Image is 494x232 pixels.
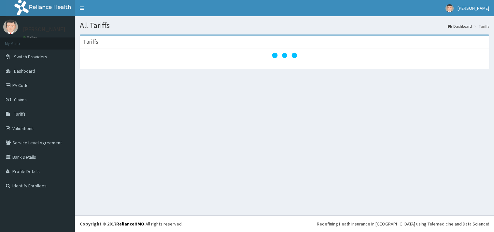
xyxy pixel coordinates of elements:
[83,39,98,45] h3: Tariffs
[458,5,489,11] span: [PERSON_NAME]
[116,221,144,227] a: RelianceHMO
[23,26,65,32] p: [PERSON_NAME]
[3,20,18,34] img: User Image
[272,42,298,68] svg: audio-loading
[14,97,27,103] span: Claims
[473,23,489,29] li: Tariffs
[317,221,489,227] div: Redefining Heath Insurance in [GEOGRAPHIC_DATA] using Telemedicine and Data Science!
[448,23,472,29] a: Dashboard
[445,4,454,12] img: User Image
[14,111,26,117] span: Tariffs
[80,221,146,227] strong: Copyright © 2017 .
[75,215,494,232] footer: All rights reserved.
[80,21,489,30] h1: All Tariffs
[14,54,47,60] span: Switch Providers
[23,36,38,40] a: Online
[14,68,35,74] span: Dashboard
